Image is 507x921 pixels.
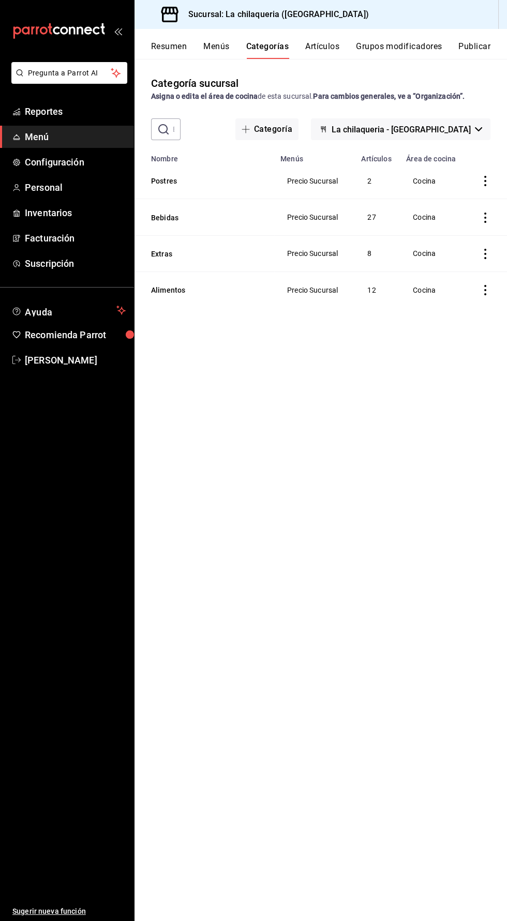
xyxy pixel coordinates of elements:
h3: Sucursal: La chilaqueria ([GEOGRAPHIC_DATA]) [180,8,369,21]
span: Pregunta a Parrot AI [28,68,111,79]
button: Grupos modificadores [356,41,442,59]
span: Cocina [413,286,453,294]
td: 27 [355,199,400,235]
button: actions [480,213,490,223]
button: Resumen [151,41,187,59]
span: Cocina [413,177,453,185]
th: Menús [274,148,355,163]
button: Artículos [305,41,339,59]
span: [PERSON_NAME] [25,353,126,367]
span: Reportes [25,104,126,118]
button: actions [480,176,490,186]
div: de esta sucursal. [151,91,490,102]
input: Buscar categoría [173,119,181,140]
span: Cocina [413,214,453,221]
span: Precio Sucursal [287,214,342,221]
button: La chilaqueria - [GEOGRAPHIC_DATA] [311,118,490,140]
span: Precio Sucursal [287,177,342,185]
span: La chilaqueria - [GEOGRAPHIC_DATA] [332,125,471,134]
button: Pregunta a Parrot AI [11,62,127,84]
th: Artículos [355,148,400,163]
button: Postres [151,176,255,186]
td: 2 [355,163,400,199]
div: Categoría sucursal [151,76,238,91]
button: Menús [203,41,229,59]
span: Facturación [25,231,126,245]
button: open_drawer_menu [114,27,122,35]
strong: Asigna o edita el área de cocina [151,92,258,100]
span: Recomienda Parrot [25,328,126,342]
strong: Para cambios generales, ve a “Organización”. [313,92,465,100]
a: Pregunta a Parrot AI [7,75,127,86]
button: Bebidas [151,213,255,223]
button: Categoría [235,118,299,140]
td: 8 [355,235,400,271]
button: Alimentos [151,285,255,295]
span: Sugerir nueva función [12,906,126,917]
span: Configuración [25,155,126,169]
td: 12 [355,271,400,308]
th: Área de cocina [400,148,466,163]
button: actions [480,285,490,295]
span: Ayuda [25,304,112,316]
div: navigation tabs [151,41,507,59]
span: Precio Sucursal [287,286,342,294]
span: Inventarios [25,206,126,220]
button: Publicar [458,41,490,59]
span: Menú [25,130,126,144]
button: Extras [151,249,255,259]
span: Cocina [413,250,453,257]
span: Precio Sucursal [287,250,342,257]
button: Categorías [246,41,289,59]
th: Nombre [135,148,274,163]
span: Personal [25,180,126,194]
table: categoriesTable [135,148,507,308]
span: Suscripción [25,256,126,270]
button: actions [480,249,490,259]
